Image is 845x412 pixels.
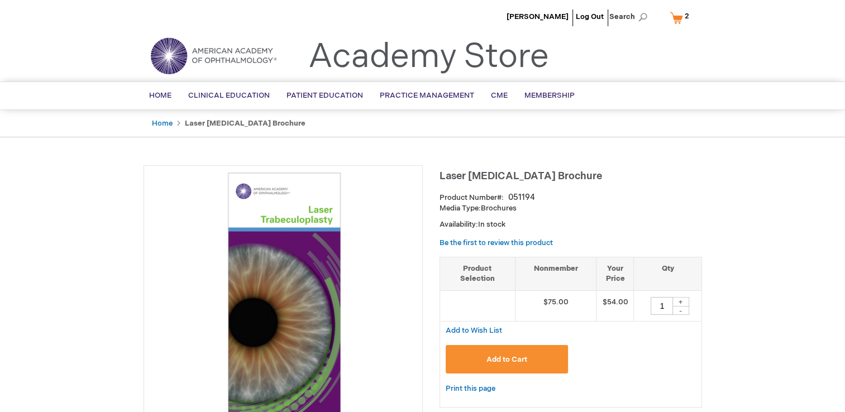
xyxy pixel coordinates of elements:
strong: Media Type: [440,204,481,213]
span: Patient Education [287,91,363,100]
span: Clinical Education [188,91,270,100]
td: $75.00 [515,290,596,321]
div: - [672,306,689,315]
a: Be the first to review this product [440,238,553,247]
a: Log Out [576,12,604,21]
strong: Laser [MEDICAL_DATA] Brochure [185,119,305,128]
span: Add to Wish List [446,326,502,335]
th: Nonmember [515,257,596,290]
span: In stock [478,220,505,229]
a: 2 [667,8,696,27]
span: 2 [685,12,689,21]
span: Search [609,6,652,28]
td: $54.00 [596,290,634,321]
span: CME [491,91,508,100]
th: Your Price [596,257,634,290]
a: [PERSON_NAME] [507,12,569,21]
span: Membership [524,91,575,100]
a: Add to Wish List [446,325,502,335]
th: Qty [634,257,701,290]
p: Availability: [440,219,702,230]
span: Home [149,91,171,100]
span: Add to Cart [486,355,527,364]
a: Print this page [446,382,495,396]
input: Qty [651,297,673,315]
div: 051194 [508,192,535,203]
span: Practice Management [380,91,474,100]
a: Home [152,119,173,128]
div: + [672,297,689,306]
p: Brochures [440,203,702,214]
a: Academy Store [308,37,549,77]
th: Product Selection [440,257,515,290]
button: Add to Cart [446,345,569,373]
strong: Product Number [440,193,504,202]
span: Laser [MEDICAL_DATA] Brochure [440,170,602,182]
